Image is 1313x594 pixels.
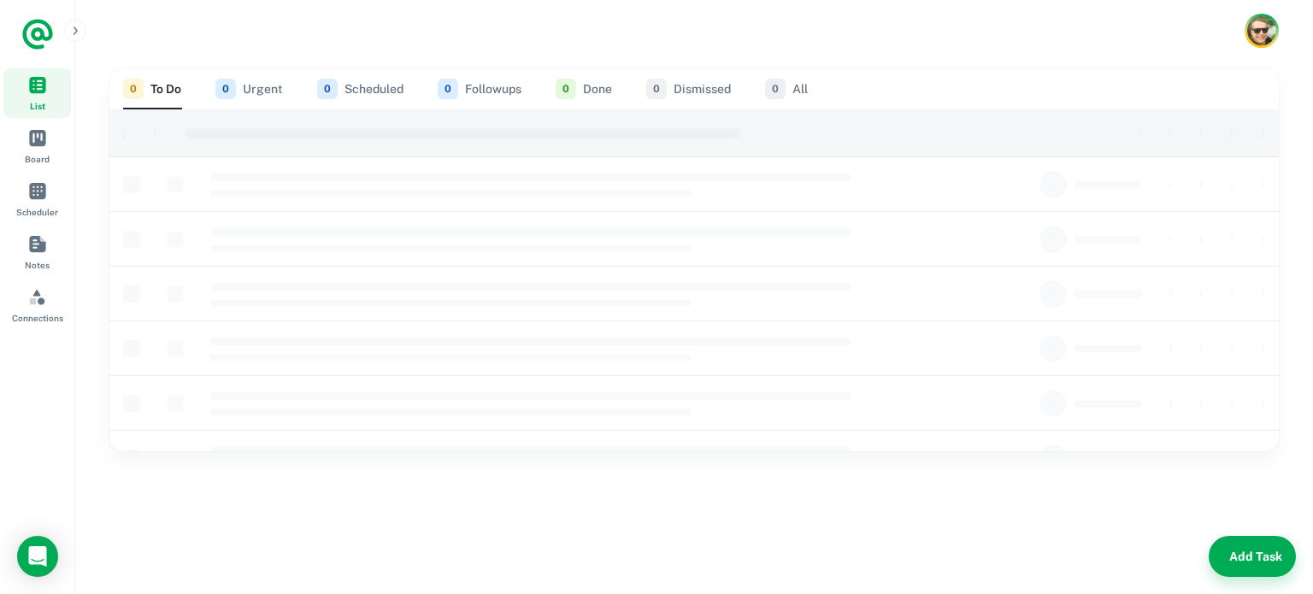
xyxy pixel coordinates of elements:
[646,68,731,109] button: Dismissed
[16,205,58,219] span: Scheduler
[3,280,71,330] a: Connections
[3,68,71,118] a: List
[123,68,181,109] button: To Do
[25,258,50,272] span: Notes
[1247,16,1276,45] img: Karl Chaffey
[317,79,338,99] span: 0
[3,227,71,277] a: Notes
[215,68,283,109] button: Urgent
[556,68,612,109] button: Done
[765,68,808,109] button: All
[438,79,458,99] span: 0
[317,68,403,109] button: Scheduled
[25,152,50,166] span: Board
[3,174,71,224] a: Scheduler
[646,79,667,99] span: 0
[215,79,236,99] span: 0
[21,17,55,51] a: Logo
[12,311,63,325] span: Connections
[123,79,144,99] span: 0
[30,99,45,113] span: List
[438,68,521,109] button: Followups
[1209,536,1296,577] button: Add Task
[3,121,71,171] a: Board
[556,79,576,99] span: 0
[17,536,58,577] div: Load Chat
[765,79,786,99] span: 0
[1245,14,1279,48] button: Account button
